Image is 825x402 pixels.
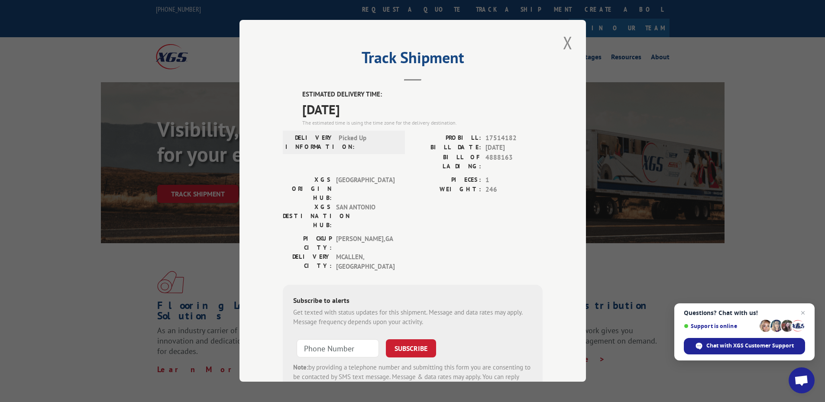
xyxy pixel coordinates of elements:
[293,295,532,308] div: Subscribe to alerts
[684,338,805,354] span: Chat with XGS Customer Support
[413,175,481,185] label: PIECES:
[485,175,543,185] span: 1
[485,133,543,143] span: 17514182
[283,234,332,252] label: PICKUP CITY:
[302,90,543,100] label: ESTIMATED DELIVERY TIME:
[684,309,805,316] span: Questions? Chat with us!
[283,51,543,68] h2: Track Shipment
[789,367,815,393] a: Open chat
[293,363,532,392] div: by providing a telephone number and submitting this form you are consenting to be contacted by SM...
[485,153,543,171] span: 4888163
[283,252,332,272] label: DELIVERY CITY:
[706,342,794,350] span: Chat with XGS Customer Support
[302,100,543,119] span: [DATE]
[293,363,308,371] strong: Note:
[684,323,757,329] span: Support is online
[336,252,395,272] span: MCALLEN , [GEOGRAPHIC_DATA]
[283,203,332,230] label: XGS DESTINATION HUB:
[336,203,395,230] span: SAN ANTONIO
[336,175,395,203] span: [GEOGRAPHIC_DATA]
[485,185,543,195] span: 246
[413,133,481,143] label: PROBILL:
[413,153,481,171] label: BILL OF LADING:
[336,234,395,252] span: [PERSON_NAME] , GA
[339,133,397,151] span: Picked Up
[485,143,543,153] span: [DATE]
[413,185,481,195] label: WEIGHT:
[285,133,334,151] label: DELIVERY INFORMATION:
[283,175,332,203] label: XGS ORIGIN HUB:
[293,308,532,327] div: Get texted with status updates for this shipment. Message and data rates may apply. Message frequ...
[297,339,379,357] input: Phone Number
[302,119,543,127] div: The estimated time is using the time zone for the delivery destination.
[413,143,481,153] label: BILL DATE:
[560,31,575,55] button: Close modal
[386,339,436,357] button: SUBSCRIBE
